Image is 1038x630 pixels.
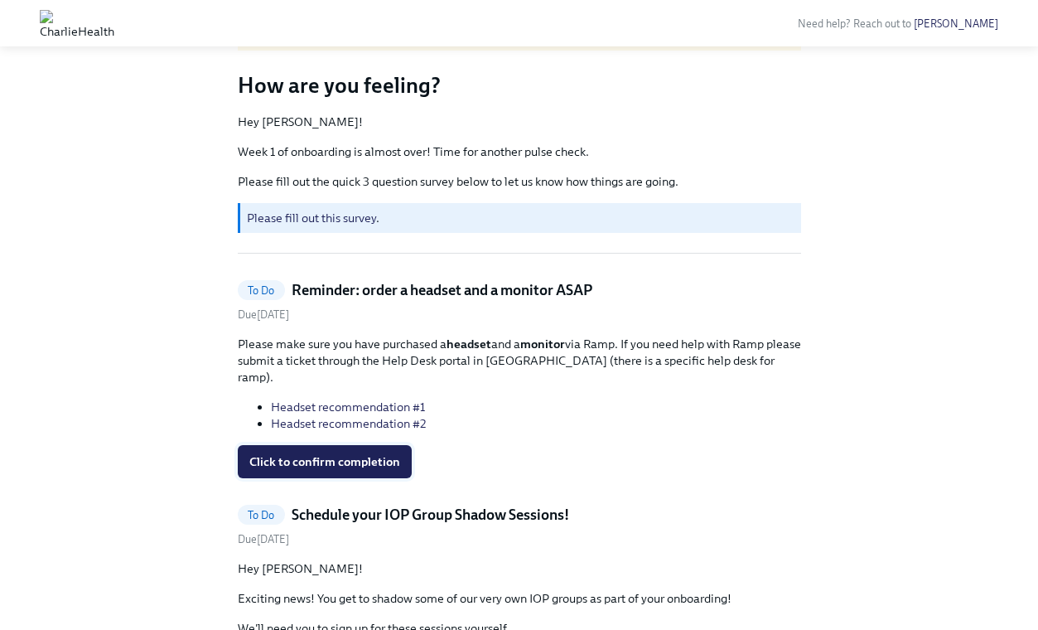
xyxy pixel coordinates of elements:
p: Hey [PERSON_NAME]! [238,560,801,577]
h3: How are you feeling? [238,70,801,100]
span: Click to confirm completion [249,453,400,470]
strong: monitor [520,337,565,351]
a: To DoReminder: order a headset and a monitor ASAPDue[DATE] [238,280,801,322]
p: . [247,210,794,226]
p: Please fill out the quick 3 question survey below to let us know how things are going. [238,173,801,190]
p: Hey [PERSON_NAME]! [238,114,801,130]
h5: Schedule your IOP Group Shadow Sessions! [292,505,569,525]
a: Headset recommendation #2 [271,416,426,431]
span: Need help? Reach out to [798,17,998,30]
span: To Do [238,509,285,521]
img: CharlieHealth [40,10,114,36]
span: To Do [238,284,285,297]
a: [PERSON_NAME] [914,17,998,30]
span: Tuesday, September 23rd 2025, 10:00 am [238,533,289,545]
a: To DoSchedule your IOP Group Shadow Sessions!Due[DATE] [238,505,801,547]
p: Exciting news! You get to shadow some of our very own IOP groups as part of your onboarding! [238,590,801,607]
a: Headset recommendation #1 [271,400,425,414]
h5: Reminder: order a headset and a monitor ASAP [292,280,592,300]
a: Please fill out this survey [247,211,376,225]
span: Tuesday, September 23rd 2025, 10:00 am [238,308,289,321]
strong: headset [447,337,491,351]
button: Click to confirm completion [238,445,412,478]
p: Please make sure you have purchased a and a via Ramp. If you need help with Ramp please submit a ... [238,336,801,385]
p: Week 1 of onboarding is almost over! Time for another pulse check. [238,143,801,160]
